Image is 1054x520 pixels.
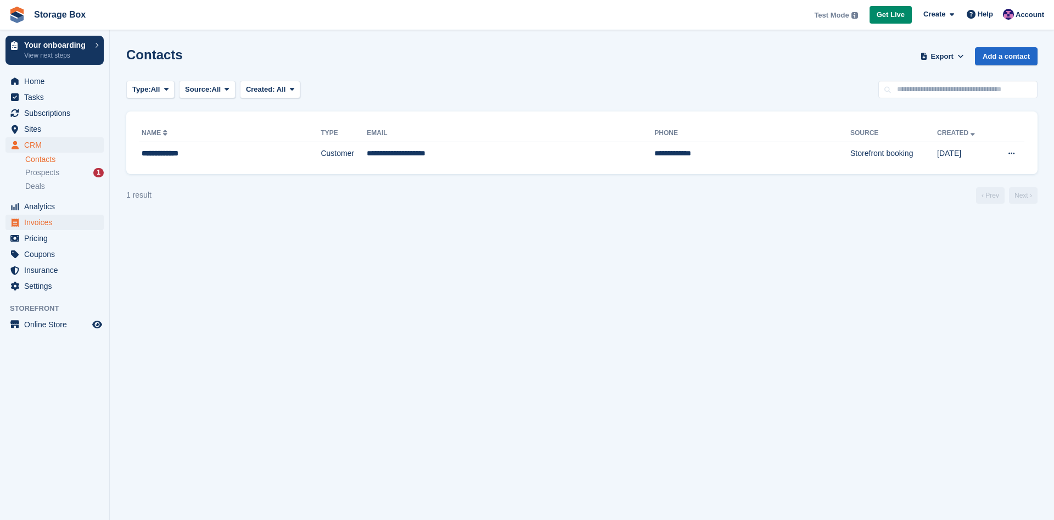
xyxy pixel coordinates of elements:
[9,7,25,23] img: stora-icon-8386f47178a22dfd0bd8f6a31ec36ba5ce8667c1dd55bd0f319d3a0aa187defe.svg
[1009,187,1038,204] a: Next
[877,9,905,20] span: Get Live
[24,51,89,60] p: View next steps
[25,181,45,192] span: Deals
[24,247,90,262] span: Coupons
[151,84,160,95] span: All
[923,9,945,20] span: Create
[5,137,104,153] a: menu
[93,168,104,177] div: 1
[24,278,90,294] span: Settings
[126,47,183,62] h1: Contacts
[367,125,654,142] th: Email
[918,47,966,65] button: Export
[1003,9,1014,20] img: Vincent Smith
[5,199,104,214] a: menu
[24,231,90,246] span: Pricing
[30,5,90,24] a: Storage Box
[24,317,90,332] span: Online Store
[10,303,109,314] span: Storefront
[24,199,90,214] span: Analytics
[974,187,1040,204] nav: Page
[937,142,993,165] td: [DATE]
[24,41,89,49] p: Your onboarding
[132,84,151,95] span: Type:
[870,6,912,24] a: Get Live
[976,187,1005,204] a: Previous
[25,167,104,178] a: Prospects 1
[321,142,367,165] td: Customer
[142,129,170,137] a: Name
[25,154,104,165] a: Contacts
[931,51,954,62] span: Export
[5,215,104,230] a: menu
[5,121,104,137] a: menu
[24,90,90,105] span: Tasks
[5,247,104,262] a: menu
[5,278,104,294] a: menu
[185,84,211,95] span: Source:
[5,36,104,65] a: Your onboarding View next steps
[978,9,993,20] span: Help
[91,318,104,331] a: Preview store
[321,125,367,142] th: Type
[24,137,90,153] span: CRM
[654,125,850,142] th: Phone
[126,81,175,99] button: Type: All
[5,262,104,278] a: menu
[25,167,59,178] span: Prospects
[5,105,104,121] a: menu
[179,81,236,99] button: Source: All
[5,317,104,332] a: menu
[240,81,300,99] button: Created: All
[24,262,90,278] span: Insurance
[850,125,937,142] th: Source
[24,121,90,137] span: Sites
[25,181,104,192] a: Deals
[126,189,152,201] div: 1 result
[24,215,90,230] span: Invoices
[937,129,977,137] a: Created
[814,10,849,21] span: Test Mode
[212,84,221,95] span: All
[1016,9,1044,20] span: Account
[5,90,104,105] a: menu
[5,231,104,246] a: menu
[277,85,286,93] span: All
[5,74,104,89] a: menu
[246,85,275,93] span: Created:
[850,142,937,165] td: Storefront booking
[24,74,90,89] span: Home
[851,12,858,19] img: icon-info-grey-7440780725fd019a000dd9b08b2336e03edf1995a4989e88bcd33f0948082b44.svg
[975,47,1038,65] a: Add a contact
[24,105,90,121] span: Subscriptions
